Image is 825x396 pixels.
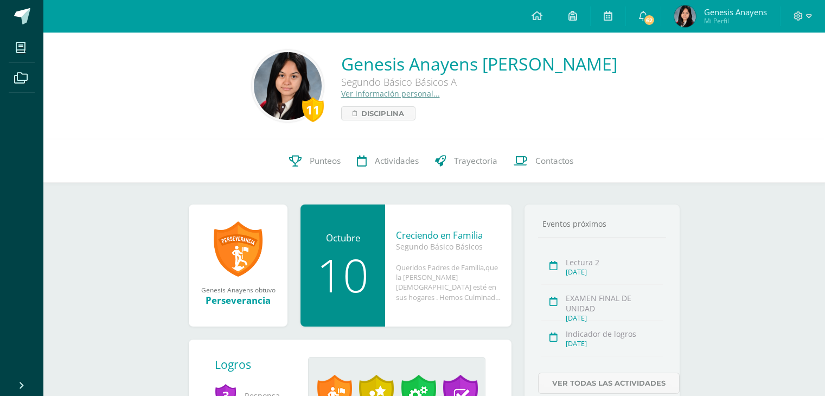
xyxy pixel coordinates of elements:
div: Octubre [311,232,374,244]
div: Creciendo en Familia [396,229,501,241]
div: Eventos próximos [538,219,666,229]
span: Actividades [375,155,419,167]
div: [DATE] [566,339,663,348]
div: Logros [215,357,299,372]
a: Genesis Anayens [PERSON_NAME] [341,52,617,75]
span: 62 [643,14,655,26]
div: 10 [311,252,374,298]
div: Indicador de logros [566,329,663,339]
a: Ver todas las actividades [538,373,680,394]
div: 11 [302,97,324,122]
img: c68b400ca941f20e71eb48cf1c7bf4d7.png [254,52,322,120]
span: Genesis Anayens [704,7,767,17]
div: Perseverancia [200,294,277,306]
div: Lectura 2 [566,257,663,267]
a: Ver información personal... [341,88,440,99]
span: Punteos [310,155,341,167]
a: Disciplina [341,106,415,120]
span: Trayectoria [454,155,497,167]
img: 9ec47b565486c4638e400e803d5d01df.png [674,5,696,27]
a: Trayectoria [427,139,506,183]
span: Mi Perfil [704,16,767,25]
a: Punteos [281,139,349,183]
div: Genesis Anayens obtuvo [200,285,277,294]
span: Disciplina [361,107,404,120]
div: Segundo Básico Básicos A [341,75,617,88]
span: Contactos [535,155,573,167]
div: Segundo Básico Básicos [396,241,501,252]
a: Actividades [349,139,427,183]
a: Contactos [506,139,581,183]
div: [DATE] [566,314,663,323]
div: [DATE] [566,267,663,277]
div: Queridos Padres de Familia,que la [PERSON_NAME][DEMOGRAPHIC_DATA] esté en sus hogares . Hemos Cul... [396,263,501,302]
div: EXAMEN FINAL DE UNIDAD [566,293,663,314]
